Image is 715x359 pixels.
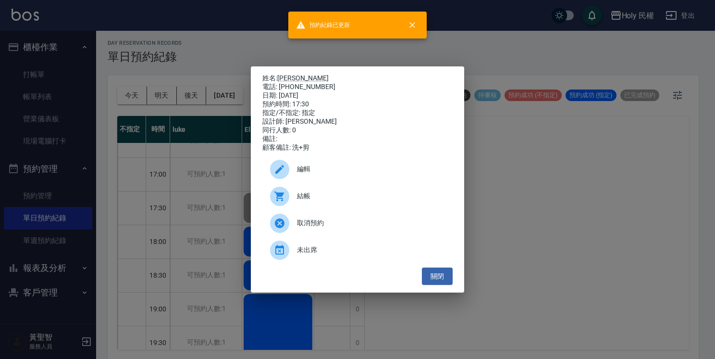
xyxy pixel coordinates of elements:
[262,117,453,126] div: 設計師: [PERSON_NAME]
[297,218,445,228] span: 取消預約
[262,83,453,91] div: 電話: [PHONE_NUMBER]
[262,210,453,237] div: 取消預約
[262,156,453,183] div: 編輯
[262,183,453,210] a: 結帳
[262,143,453,152] div: 顧客備註: 洗+剪
[262,109,453,117] div: 指定/不指定: 指定
[402,14,423,36] button: close
[297,164,445,174] span: 編輯
[297,191,445,201] span: 結帳
[277,74,329,82] a: [PERSON_NAME]
[262,126,453,135] div: 同行人數: 0
[262,91,453,100] div: 日期: [DATE]
[262,135,453,143] div: 備註:
[262,237,453,264] div: 未出席
[262,100,453,109] div: 預約時間: 17:30
[297,245,445,255] span: 未出席
[422,268,453,285] button: 關閉
[296,20,350,30] span: 預約紀錄已更新
[262,74,453,83] p: 姓名:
